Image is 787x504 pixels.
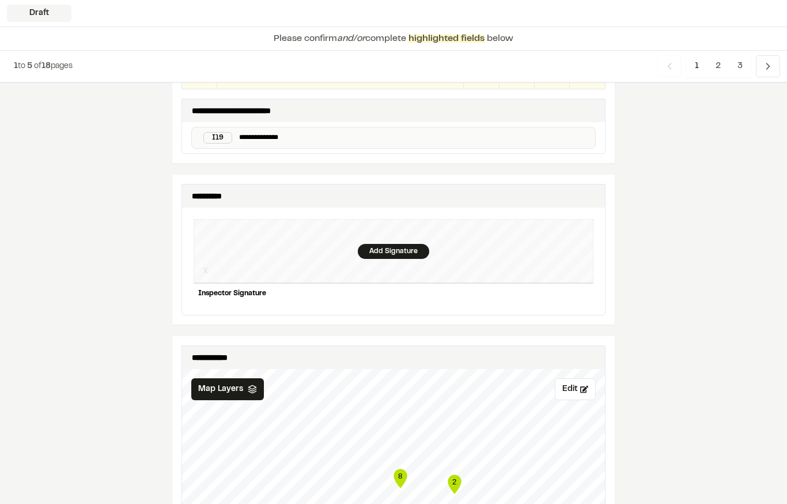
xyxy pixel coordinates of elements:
[274,32,513,46] p: Please confirm complete below
[7,5,71,22] div: Draft
[398,472,402,480] text: 8
[729,55,751,77] span: 3
[657,55,780,77] nav: Navigation
[358,244,429,259] div: Add Signature
[203,132,232,144] div: I19
[14,63,18,70] span: 1
[408,35,485,43] span: highlighted fields
[198,383,243,396] span: Map Layers
[555,378,596,400] button: Edit
[194,284,593,303] div: Inspector Signature
[392,467,409,490] div: Map marker
[446,473,463,496] div: Map marker
[337,35,365,43] span: and/or
[41,63,51,70] span: 18
[686,55,707,77] span: 1
[14,60,73,73] p: to of pages
[707,55,729,77] span: 2
[27,63,32,70] span: 5
[452,477,456,486] text: 2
